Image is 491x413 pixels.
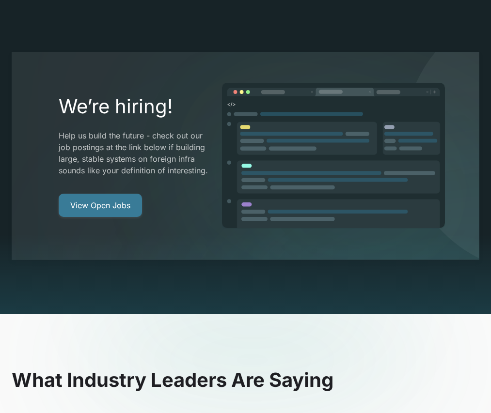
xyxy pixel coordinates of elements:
h2: What Industry Leaders Are Saying [12,368,479,392]
h2: We’re hiring! [59,95,208,118]
p: Help us build the future - check out our job postings at the link below if building large, stable... [59,130,208,176]
img: image [221,82,446,229]
iframe: Chat Widget [443,367,491,413]
a: View Open Jobs [59,194,142,217]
